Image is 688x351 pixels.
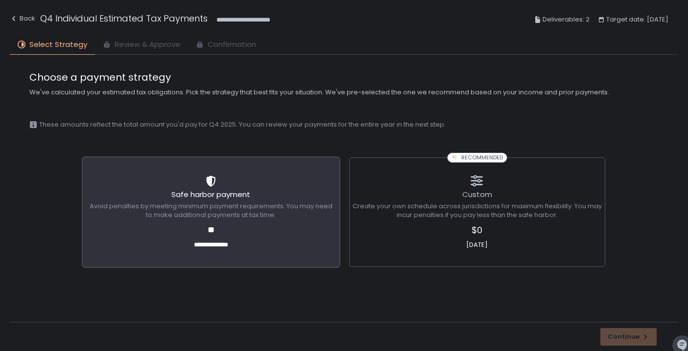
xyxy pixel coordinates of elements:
[353,241,602,249] span: [DATE]
[86,202,335,219] span: Avoid penalties by meeting minimum payment requirements. You may need to make additional payments...
[171,189,250,199] span: Safe harbor payment
[115,39,180,50] span: Review & Approve
[10,12,35,28] button: Back
[29,70,659,84] span: Choose a payment strategy
[10,13,35,24] div: Back
[39,120,446,129] span: These amounts reflect the total amount you'd pay for Q4 2025. You can review your payments for th...
[353,223,602,237] span: $0
[543,14,590,25] span: Deliverables: 2
[353,202,602,219] span: Create your own schedule across jurisdictions for maximum flexibility. You may incur penalties if...
[29,39,87,50] span: Select Strategy
[461,154,503,161] span: RECOMMENDED
[29,88,659,97] span: We've calculated your estimated tax obligations. Pick the strategy that best fits your situation....
[208,39,256,50] span: Confirmation
[462,189,492,199] span: Custom
[40,12,208,25] h1: Q4 Individual Estimated Tax Payments
[606,14,668,25] span: Target date: [DATE]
